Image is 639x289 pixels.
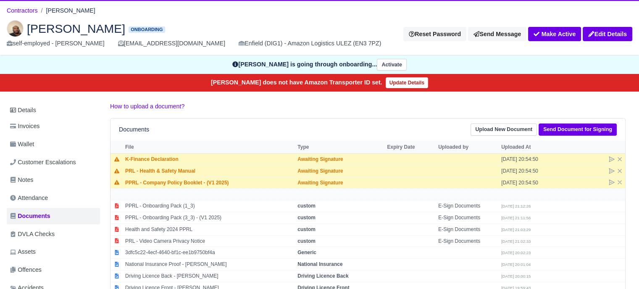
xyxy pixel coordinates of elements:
[123,259,295,271] td: National Insurance Proof - [PERSON_NAME]
[123,177,295,189] td: PPRL - Company Policy Booklet - (V1 2025)
[38,6,95,16] li: [PERSON_NAME]
[129,26,165,33] span: Onboarding
[110,103,184,110] a: How to upload a document?
[10,121,39,131] span: Invoices
[436,212,499,223] td: E-Sign Documents
[295,141,385,153] th: Type
[295,177,385,189] td: Awaiting Signature
[10,211,50,221] span: Documents
[436,223,499,235] td: E-Sign Documents
[0,13,639,55] div: Mohamed Gobdon
[501,239,531,244] small: [DATE] 21:02:33
[583,27,632,41] a: Edit Details
[123,165,295,177] td: PRL - Health & Safety Manual
[27,23,125,34] span: [PERSON_NAME]
[7,190,100,206] a: Attendance
[499,153,562,165] td: [DATE] 20:54:50
[10,265,42,275] span: Offences
[436,200,499,212] td: E-Sign Documents
[597,249,639,289] iframe: Chat Widget
[239,39,381,48] div: Enfield (DIG1) - Amazon Logistics ULEZ (EN3 7PZ)
[528,27,581,41] button: Make Active
[501,204,531,208] small: [DATE] 21:12:26
[7,136,100,152] a: Wallet
[119,126,149,133] h6: Documents
[501,262,531,267] small: [DATE] 20:01:04
[123,212,295,223] td: PPRL - Onboarding Pack (3_3) - (V1 2025)
[295,153,385,165] td: Awaiting Signature
[501,215,531,220] small: [DATE] 21:11:56
[123,141,295,153] th: File
[123,270,295,282] td: Driving Licence Back - [PERSON_NAME]
[10,175,33,185] span: Notes
[501,250,531,255] small: [DATE] 20:02:23
[123,247,295,259] td: 3dfc5c22-4ecf-4640-bf1c-ee1b9750bf4a
[10,229,55,239] span: DVLA Checks
[7,262,100,278] a: Offences
[403,27,466,41] button: Reset Password
[7,102,100,118] a: Details
[10,193,48,203] span: Attendance
[7,172,100,188] a: Notes
[385,141,436,153] th: Expiry Date
[7,208,100,224] a: Documents
[7,226,100,242] a: DVLA Checks
[297,215,316,221] strong: custom
[297,261,342,267] strong: National Insurance
[7,39,105,48] div: self-employed - [PERSON_NAME]
[297,250,316,255] strong: Generic
[499,165,562,177] td: [DATE] 20:54:50
[7,244,100,260] a: Assets
[123,200,295,212] td: PPRL - Onboarding Pack (1_3)
[436,235,499,247] td: E-Sign Documents
[499,141,562,153] th: Uploaded At
[123,235,295,247] td: PRL - Video Camera Privacy Notice
[377,59,406,71] button: Activate
[386,77,428,88] a: Update Details
[7,7,38,14] a: Contractors
[297,226,316,232] strong: custom
[539,123,617,136] a: Send Document for Signing
[499,177,562,189] td: [DATE] 20:54:50
[123,223,295,235] td: Health and Safety 2024 PPRL
[501,274,531,278] small: [DATE] 20:00:15
[118,39,225,48] div: [EMAIL_ADDRESS][DOMAIN_NAME]
[10,139,34,149] span: Wallet
[297,273,348,279] strong: Driving Licence Back
[295,165,385,177] td: Awaiting Signature
[468,27,526,41] a: Send Message
[10,247,36,257] span: Assets
[297,238,316,244] strong: custom
[10,158,76,167] span: Customer Escalations
[7,154,100,171] a: Customer Escalations
[471,123,537,136] a: Upload New Document
[501,227,531,232] small: [DATE] 21:03:29
[123,153,295,165] td: K-Finance Declaration
[297,203,316,209] strong: custom
[436,141,499,153] th: Uploaded by
[7,118,100,134] a: Invoices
